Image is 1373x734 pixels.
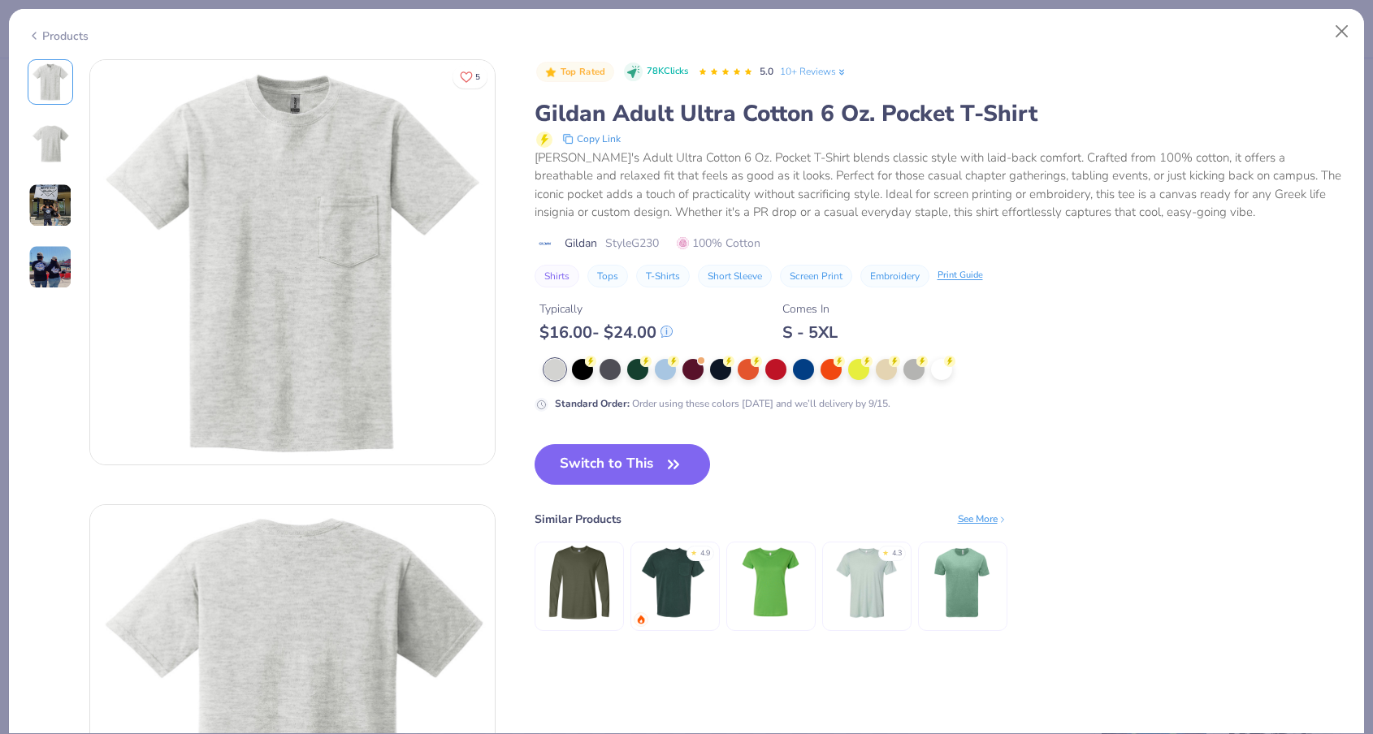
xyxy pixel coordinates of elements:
div: Gildan Adult Ultra Cotton 6 Oz. Pocket T-Shirt [535,98,1346,129]
div: Similar Products [535,511,622,528]
div: 5.0 Stars [698,59,753,85]
span: Top Rated [561,67,606,76]
div: ★ [691,548,697,555]
button: copy to clipboard [557,129,626,149]
strong: Standard Order : [555,397,630,410]
button: Shirts [535,265,579,287]
button: Like [453,65,487,89]
div: S - 5XL [782,322,838,343]
span: 78K Clicks [647,65,688,79]
div: ★ [882,548,889,555]
img: LAT Ladies' Fine Jersey T-Shirt [732,544,809,621]
img: User generated content [28,183,72,227]
img: Front [31,63,70,101]
button: Close [1327,16,1358,47]
img: Comfort Colors Adult Heavyweight RS Pocket T-Shirt [636,544,713,621]
span: 5.0 [760,65,773,78]
div: $ 16.00 - $ 24.00 [539,322,673,343]
div: Order using these colors [DATE] and we’ll delivery by 9/15. [555,396,890,411]
div: [PERSON_NAME]'s Adult Ultra Cotton 6 Oz. Pocket T-Shirt blends classic style with laid-back comfo... [535,149,1346,222]
span: 5 [475,73,480,81]
div: Typically [539,300,673,317]
button: Badge Button [536,62,614,83]
a: 10+ Reviews [780,64,847,79]
span: 100% Cotton [677,235,760,252]
button: Switch to This [535,444,711,485]
button: Tops [587,265,628,287]
img: trending.gif [636,615,646,624]
div: 4.9 [700,548,710,559]
span: Style G230 [605,235,659,252]
img: Back [31,124,70,163]
div: Products [28,28,89,45]
div: 4.3 [892,548,902,559]
div: Comes In [782,300,838,317]
img: Bella + Canvas Unisex Triblend T-Shirt [828,544,905,621]
img: Top Rated sort [544,66,557,79]
button: Short Sleeve [698,265,772,287]
button: T-Shirts [636,265,690,287]
div: See More [958,512,1007,526]
img: Front [90,60,495,464]
button: Screen Print [780,265,852,287]
div: Print Guide [938,269,983,283]
img: brand logo [535,237,557,250]
button: Embroidery [860,265,929,287]
img: Threadfast Apparel Unisex Triblend Short-Sleeve T-Shirt [924,544,1001,621]
span: Gildan [565,235,597,252]
img: User generated content [28,245,72,289]
img: Gildan Adult Softstyle® 4.5 Oz. Long-Sleeve T-Shirt [540,544,617,621]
